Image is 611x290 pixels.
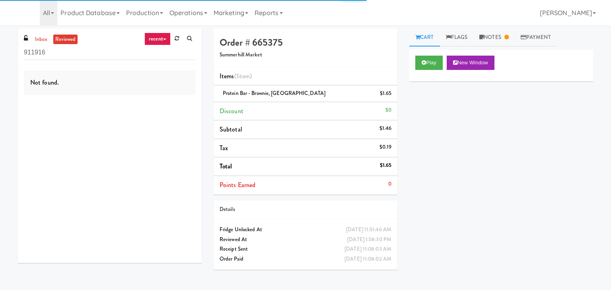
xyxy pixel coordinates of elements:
[347,235,391,245] div: [DATE] 1:58:30 PM
[380,89,392,99] div: $1.65
[220,235,391,245] div: Reviewed At
[220,225,391,235] div: Fridge Unlocked At
[18,6,32,20] img: Micromart
[220,106,243,116] span: Discount
[220,180,255,189] span: Points Earned
[344,254,391,264] div: [DATE] 11:08:02 AM
[223,89,325,97] span: Protein Bar - Brownie, [GEOGRAPHIC_DATA]
[473,29,515,46] a: Notes
[385,105,391,115] div: $0
[220,205,391,215] div: Details
[33,35,49,44] a: inbox
[220,162,232,171] span: Total
[447,56,494,70] button: New Window
[415,56,443,70] button: Play
[238,72,250,81] ng-pluralize: item
[220,52,391,58] h5: Summerhill Market
[344,244,391,254] div: [DATE] 11:08:03 AM
[380,160,392,170] div: $1.65
[409,29,440,46] a: Cart
[24,45,196,60] input: Search vision orders
[379,124,392,133] div: $1.46
[220,37,391,48] h4: Order # 665375
[379,142,392,152] div: $0.19
[515,29,557,46] a: Payment
[220,254,391,264] div: Order Paid
[388,179,391,189] div: 0
[234,72,252,81] span: (1 )
[220,143,228,153] span: Tax
[346,225,391,235] div: [DATE] 11:51:46 AM
[220,125,242,134] span: Subtotal
[30,78,59,87] span: Not found.
[53,35,78,44] a: reviewed
[440,29,474,46] a: Flags
[220,244,391,254] div: Receipt Sent
[144,33,171,45] a: recent
[220,72,252,81] span: Items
